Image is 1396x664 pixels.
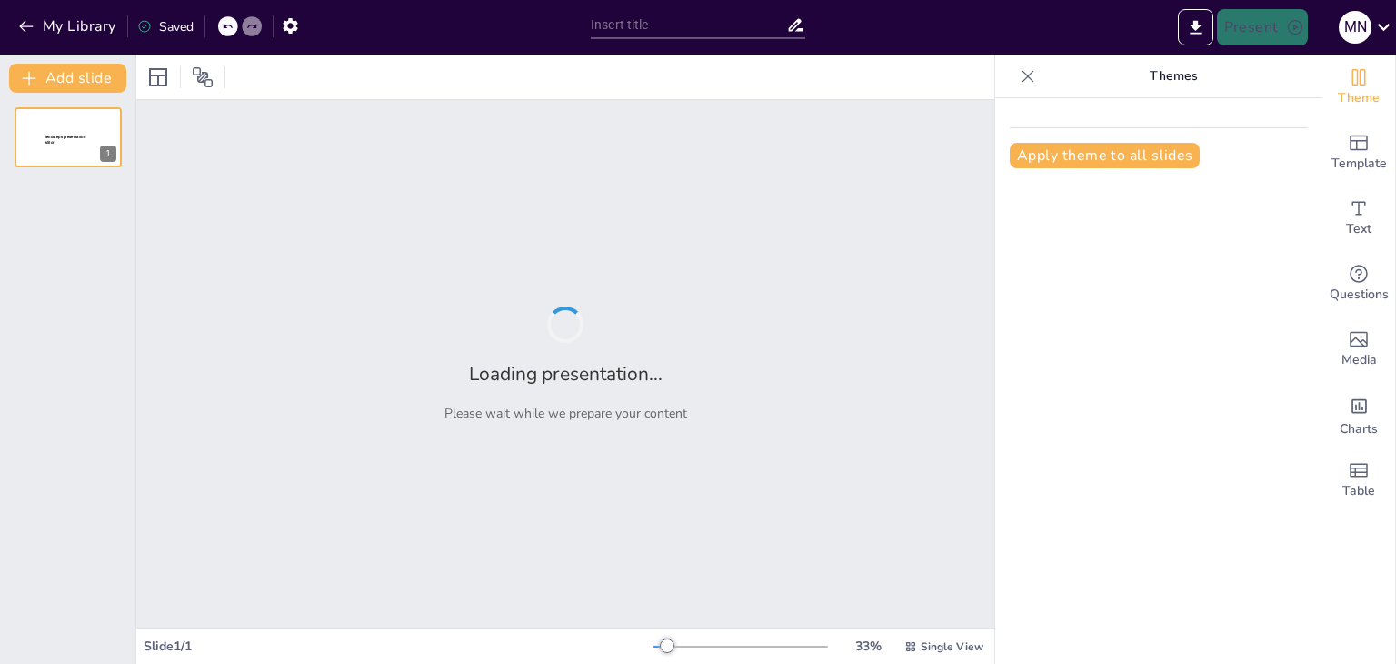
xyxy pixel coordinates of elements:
span: Media [1341,350,1377,370]
span: Sendsteps presentation editor [45,135,85,145]
span: Text [1346,219,1371,239]
span: Template [1331,154,1387,174]
span: Single View [921,639,983,654]
button: Add slide [9,64,126,93]
div: 1 [15,107,122,167]
div: Add ready made slides [1322,120,1395,186]
div: Add images, graphics, shapes or video [1322,317,1395,382]
input: Insert title [591,12,786,38]
span: Table [1342,481,1375,501]
button: Present [1217,9,1308,45]
button: M N [1339,9,1371,45]
div: Add a table [1322,448,1395,513]
div: Add charts and graphs [1322,382,1395,448]
h2: Loading presentation... [469,361,663,387]
button: My Library [14,12,124,41]
div: 1 [100,146,116,162]
div: Slide 1 / 1 [144,638,653,655]
div: Layout [144,63,173,92]
button: Export to PowerPoint [1178,9,1213,45]
span: Charts [1340,419,1378,439]
div: Saved [137,18,194,35]
button: Apply theme to all slides [1010,143,1200,168]
div: Add text boxes [1322,186,1395,251]
div: 33 % [846,638,890,655]
div: M N [1339,11,1371,44]
p: Themes [1042,55,1304,98]
p: Please wait while we prepare your content [444,405,687,422]
div: Get real-time input from your audience [1322,251,1395,317]
span: Questions [1330,285,1389,305]
span: Theme [1338,88,1380,108]
div: Change the overall theme [1322,55,1395,120]
span: Position [192,66,214,88]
